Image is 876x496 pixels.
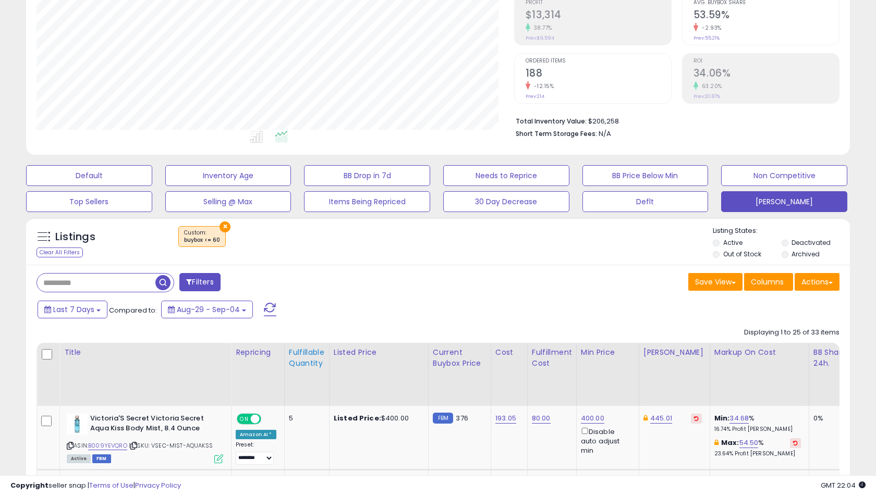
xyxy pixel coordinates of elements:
[723,250,761,258] label: Out of Stock
[67,414,88,435] img: 31Ao0DIEa5L._SL40_.jpg
[516,129,597,138] b: Short Term Storage Fees:
[744,273,793,291] button: Columns
[714,347,805,358] div: Markup on Cost
[526,9,671,23] h2: $13,314
[532,413,551,424] a: 80.00
[89,480,133,490] a: Terms of Use
[334,347,424,358] div: Listed Price
[456,413,468,423] span: 376
[713,226,849,236] p: Listing States:
[334,413,381,423] b: Listed Price:
[693,9,839,23] h2: 53.59%
[739,438,759,448] a: 54.50
[698,82,722,90] small: 63.20%
[723,238,743,247] label: Active
[526,58,671,64] span: Ordered Items
[813,414,848,423] div: 0%
[161,301,253,318] button: Aug-29 - Sep-04
[721,191,847,212] button: [PERSON_NAME]
[751,277,784,287] span: Columns
[184,229,220,244] span: Custom:
[714,450,801,457] p: 23.64% Profit [PERSON_NAME]
[67,454,91,463] span: All listings currently available for purchase on Amazon
[530,24,552,32] small: 38.77%
[334,414,420,423] div: $400.00
[443,165,569,186] button: Needs to Reprice
[26,191,152,212] button: Top Sellers
[643,347,705,358] div: [PERSON_NAME]
[184,237,220,244] div: buybox <= 60
[289,414,321,423] div: 5
[129,441,213,450] span: | SKU: VSEC-MIST-AQUAKSS
[795,273,839,291] button: Actions
[721,438,739,448] b: Max:
[729,413,749,424] a: 34.68
[109,305,157,315] span: Compared to:
[495,347,523,358] div: Cost
[38,301,107,318] button: Last 7 Days
[238,415,251,424] span: ON
[236,441,276,465] div: Preset:
[90,414,217,436] b: Victoria'S Secret Victoria Secret Aqua Kiss Body Mist, 8.4 Ounce
[53,304,94,315] span: Last 7 Days
[55,230,95,244] h5: Listings
[236,347,280,358] div: Repricing
[526,93,544,100] small: Prev: 214
[526,67,671,81] h2: 188
[516,114,832,127] li: $206,258
[693,35,720,41] small: Prev: 55.21%
[693,67,839,81] h2: 34.06%
[582,191,709,212] button: Deflt
[714,438,801,457] div: %
[10,480,48,490] strong: Copyright
[135,480,181,490] a: Privacy Policy
[688,273,743,291] button: Save View
[532,347,572,369] div: Fulfillment Cost
[433,413,453,424] small: FBM
[698,24,722,32] small: -2.93%
[581,426,631,455] div: Disable auto adjust min
[165,165,291,186] button: Inventory Age
[581,413,604,424] a: 400.00
[693,93,720,100] small: Prev: 20.87%
[714,413,730,423] b: Min:
[792,238,831,247] label: Deactivated
[304,191,430,212] button: Items Being Repriced
[813,347,851,369] div: BB Share 24h.
[744,328,839,338] div: Displaying 1 to 25 of 33 items
[599,129,611,139] span: N/A
[721,165,847,186] button: Non Competitive
[792,250,820,258] label: Archived
[433,347,486,369] div: Current Buybox Price
[530,82,554,90] small: -12.15%
[821,480,866,490] span: 2025-09-12 22:04 GMT
[260,415,276,424] span: OFF
[650,413,672,424] a: 445.01
[67,414,223,462] div: ASIN:
[693,58,839,64] span: ROI
[526,35,554,41] small: Prev: $9,594
[443,191,569,212] button: 30 Day Decrease
[304,165,430,186] button: BB Drop in 7d
[714,414,801,433] div: %
[165,191,291,212] button: Selling @ Max
[236,430,276,439] div: Amazon AI *
[220,221,230,232] button: ×
[714,426,801,433] p: 16.74% Profit [PERSON_NAME]
[495,413,516,424] a: 193.05
[289,347,325,369] div: Fulfillable Quantity
[710,343,809,406] th: The percentage added to the cost of goods (COGS) that forms the calculator for Min & Max prices.
[26,165,152,186] button: Default
[10,481,181,491] div: seller snap | |
[581,347,635,358] div: Min Price
[36,247,83,257] div: Clear All Filters
[88,441,127,450] a: B009YEVQRO
[582,165,709,186] button: BB Price Below Min
[179,273,220,291] button: Filters
[516,117,587,126] b: Total Inventory Value:
[177,304,240,315] span: Aug-29 - Sep-04
[64,347,227,358] div: Title
[92,454,111,463] span: FBM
